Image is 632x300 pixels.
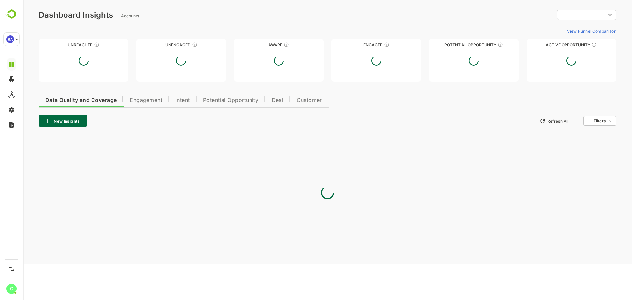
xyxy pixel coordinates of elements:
img: BambooboxLogoMark.f1c84d78b4c51b1a7b5f700c9845e183.svg [3,8,20,20]
div: ​ [534,9,593,21]
div: Mots-clés [82,39,101,43]
div: Unreached [16,42,105,47]
div: Unengaged [113,42,203,47]
button: Refresh All [514,116,548,126]
img: website_grey.svg [11,17,16,22]
div: These accounts have not shown enough engagement and need nurturing [169,42,174,47]
div: Filters [571,118,583,123]
span: Intent [152,98,167,103]
button: Logout [7,266,16,275]
div: Dashboard Insights [16,10,90,20]
div: C [6,284,17,294]
div: These accounts are MQAs and can be passed on to Inside Sales [475,42,480,47]
div: Potential Opportunity [406,42,495,47]
img: tab_domain_overview_orange.svg [27,38,32,43]
img: logo_orange.svg [11,11,16,16]
div: Domaine [34,39,51,43]
div: These accounts have open opportunities which might be at any of the Sales Stages [568,42,574,47]
span: Data Quality and Coverage [22,98,93,103]
div: Aware [211,42,301,47]
div: Filters [570,115,593,127]
div: These accounts have not been engaged with for a defined time period [71,42,76,47]
div: Active Opportunity [504,42,593,47]
div: These accounts are warm, further nurturing would qualify them to MQAs [361,42,366,47]
div: Engaged [308,42,398,47]
div: Domaine: [URL] [17,17,49,22]
ag: -- Accounts [93,14,118,18]
div: These accounts have just entered the buying cycle and need further nurturing [261,42,266,47]
span: Potential Opportunity [180,98,236,103]
div: v 4.0.25 [18,11,32,16]
span: Customer [274,98,299,103]
img: tab_keywords_by_traffic_grey.svg [75,38,80,43]
button: New Insights [16,115,64,127]
span: Engagement [107,98,139,103]
span: Deal [249,98,260,103]
button: View Funnel Comparison [541,26,593,36]
div: 9A [6,35,14,43]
